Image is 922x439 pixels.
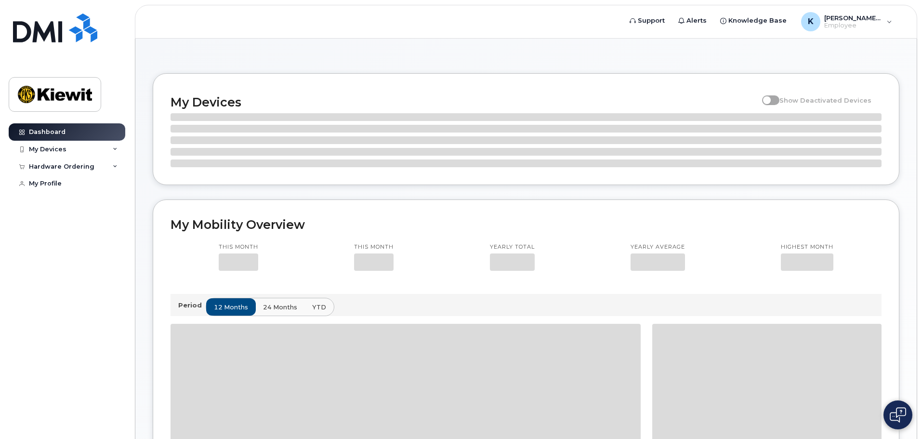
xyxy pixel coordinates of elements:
input: Show Deactivated Devices [762,91,770,99]
h2: My Devices [171,95,757,109]
p: Yearly average [631,243,685,251]
img: Open chat [890,407,906,423]
p: Highest month [781,243,833,251]
p: This month [354,243,394,251]
p: This month [219,243,258,251]
p: Yearly total [490,243,535,251]
span: Show Deactivated Devices [779,96,871,104]
h2: My Mobility Overview [171,217,882,232]
span: YTD [312,303,326,312]
p: Period [178,301,206,310]
span: 24 months [263,303,297,312]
